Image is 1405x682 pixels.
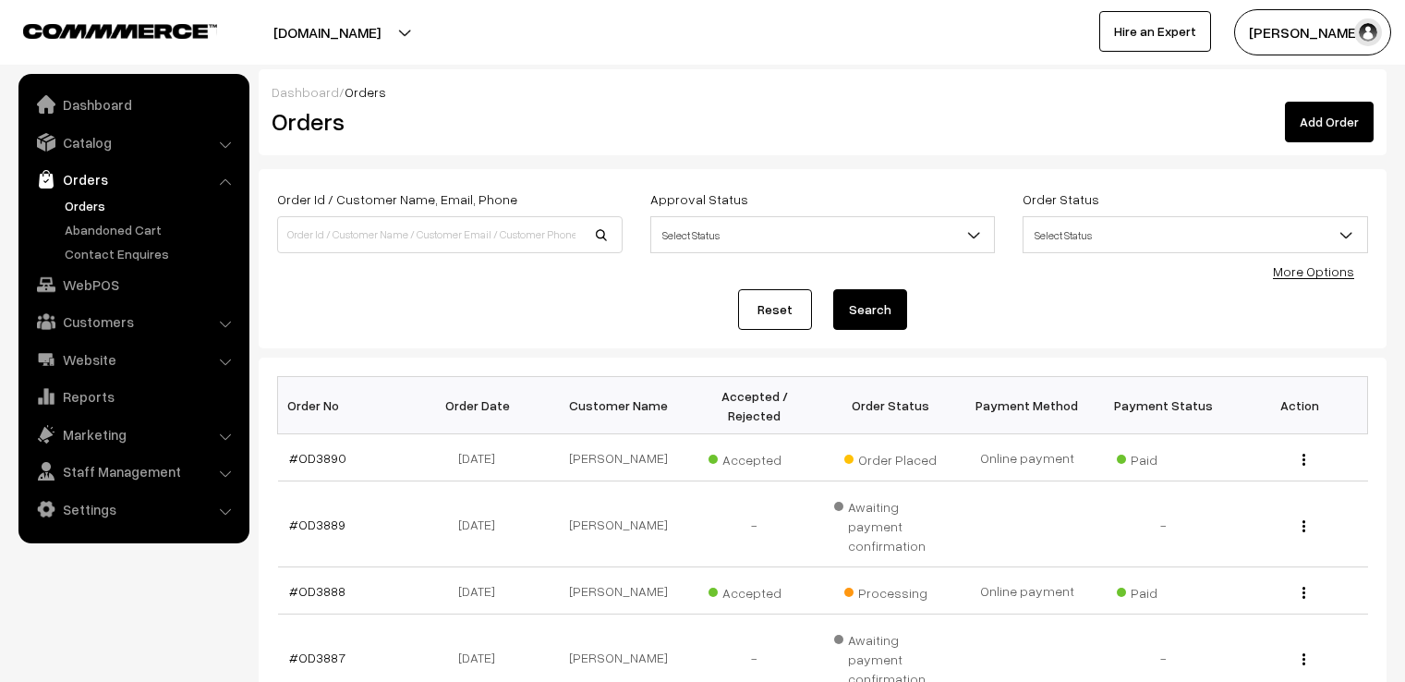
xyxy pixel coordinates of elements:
[414,434,551,481] td: [DATE]
[272,84,339,100] a: Dashboard
[834,493,949,555] span: Awaiting payment confirmation
[23,493,243,526] a: Settings
[551,481,687,567] td: [PERSON_NAME]
[1302,520,1305,532] img: Menu
[23,455,243,488] a: Staff Management
[272,82,1374,102] div: /
[23,88,243,121] a: Dashboard
[23,24,217,38] img: COMMMERCE
[277,189,517,209] label: Order Id / Customer Name, Email, Phone
[1285,102,1374,142] a: Add Order
[709,445,801,469] span: Accepted
[289,517,345,532] a: #OD3889
[823,377,960,434] th: Order Status
[23,18,185,41] a: COMMMERCE
[551,567,687,615] td: [PERSON_NAME]
[651,219,995,251] span: Select Status
[60,196,243,215] a: Orders
[551,434,687,481] td: [PERSON_NAME]
[278,377,415,434] th: Order No
[1234,9,1391,55] button: [PERSON_NAME]
[289,650,345,665] a: #OD3887
[650,189,748,209] label: Approval Status
[209,9,445,55] button: [DOMAIN_NAME]
[272,107,621,136] h2: Orders
[1023,216,1368,253] span: Select Status
[1273,263,1354,279] a: More Options
[1354,18,1382,46] img: user
[959,377,1096,434] th: Payment Method
[414,567,551,615] td: [DATE]
[1096,481,1232,567] td: -
[1096,377,1232,434] th: Payment Status
[844,578,937,603] span: Processing
[709,578,801,603] span: Accepted
[23,380,243,413] a: Reports
[23,418,243,451] a: Marketing
[686,481,823,567] td: -
[959,434,1096,481] td: Online payment
[414,377,551,434] th: Order Date
[844,445,937,469] span: Order Placed
[414,481,551,567] td: [DATE]
[833,289,907,330] button: Search
[686,377,823,434] th: Accepted / Rejected
[1117,578,1209,603] span: Paid
[60,220,243,239] a: Abandoned Cart
[1302,587,1305,599] img: Menu
[277,216,623,253] input: Order Id / Customer Name / Customer Email / Customer Phone
[1117,445,1209,469] span: Paid
[23,305,243,338] a: Customers
[551,377,687,434] th: Customer Name
[959,567,1096,615] td: Online payment
[23,268,243,301] a: WebPOS
[289,583,345,599] a: #OD3888
[1302,454,1305,466] img: Menu
[738,289,812,330] a: Reset
[650,216,996,253] span: Select Status
[1099,11,1211,52] a: Hire an Expert
[1231,377,1368,434] th: Action
[23,343,243,376] a: Website
[23,163,243,196] a: Orders
[1023,189,1099,209] label: Order Status
[289,450,346,466] a: #OD3890
[23,126,243,159] a: Catalog
[1302,653,1305,665] img: Menu
[60,244,243,263] a: Contact Enquires
[1023,219,1367,251] span: Select Status
[345,84,386,100] span: Orders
